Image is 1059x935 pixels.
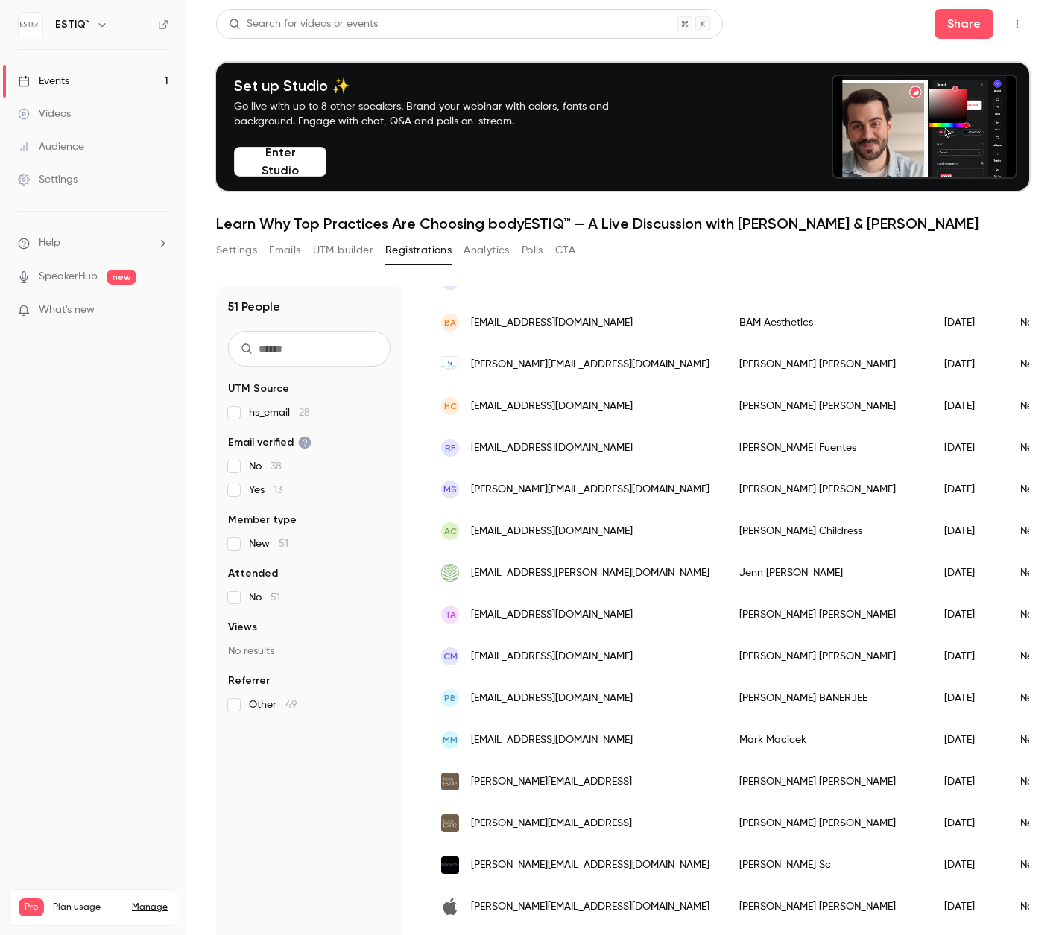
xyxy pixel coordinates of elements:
div: Settings [18,172,78,187]
span: new [107,270,136,285]
img: estiq.ai [441,814,459,832]
span: 13 [274,485,282,495]
p: Go live with up to 8 other speakers. Brand your webinar with colors, fonts and background. Engage... [234,99,644,129]
button: Polls [522,238,543,262]
div: [PERSON_NAME] Fuentes [724,427,929,469]
iframe: Noticeable Trigger [151,304,168,317]
img: ESTIQ™ [19,13,42,37]
div: [DATE] [929,427,1005,469]
span: [PERSON_NAME][EMAIL_ADDRESS][DOMAIN_NAME] [471,482,709,498]
span: New [249,536,288,551]
span: 49 [285,700,297,710]
span: [EMAIL_ADDRESS][DOMAIN_NAME] [471,399,633,414]
a: Manage [132,901,168,913]
div: [PERSON_NAME] [PERSON_NAME] [724,385,929,427]
div: [DATE] [929,636,1005,677]
img: westlakefreshaesthetics.com [441,564,459,582]
div: [PERSON_NAME] [PERSON_NAME] [724,886,929,928]
div: Audience [18,139,84,154]
span: Attended [228,566,278,581]
div: Events [18,74,69,89]
button: Enter Studio [234,147,326,177]
span: 38 [271,461,282,472]
span: Help [39,235,60,251]
img: mac.com [441,898,459,916]
span: What's new [39,302,95,318]
div: Jenn [PERSON_NAME] [724,552,929,594]
span: Pro [19,898,44,916]
div: Videos [18,107,71,121]
span: [EMAIL_ADDRESS][DOMAIN_NAME] [471,440,633,456]
h1: 51 People [228,298,280,316]
span: [EMAIL_ADDRESS][DOMAIN_NAME] [471,732,633,748]
span: CM [443,650,458,663]
button: Settings [216,238,257,262]
div: [DATE] [929,469,1005,510]
span: Other [249,697,297,712]
h4: Set up Studio ✨ [234,77,644,95]
span: [EMAIL_ADDRESS][PERSON_NAME][DOMAIN_NAME] [471,565,709,581]
span: UTM Source [228,381,289,396]
span: [PERSON_NAME][EMAIL_ADDRESS][DOMAIN_NAME] [471,858,709,873]
img: aboutfaceandbodykaty.com [441,355,459,373]
span: [PERSON_NAME][EMAIL_ADDRESS][DOMAIN_NAME] [471,899,709,915]
div: [PERSON_NAME] BANERJEE [724,677,929,719]
span: 51 [271,592,280,603]
span: BA [444,316,456,329]
span: Referrer [228,673,270,688]
span: Email verified [228,435,312,450]
h6: ESTIQ™ [55,17,90,32]
div: [DATE] [929,510,1005,552]
div: [DATE] [929,761,1005,802]
span: [EMAIL_ADDRESS][DOMAIN_NAME] [471,315,633,331]
p: No results [228,644,391,659]
div: [PERSON_NAME] Childress [724,510,929,552]
span: MS [443,483,457,496]
div: [PERSON_NAME] [PERSON_NAME] [724,343,929,385]
div: [DATE] [929,594,1005,636]
div: [PERSON_NAME] Sc [724,844,929,886]
button: UTM builder [313,238,373,262]
div: Mark Macicek [724,719,929,761]
button: Analytics [464,238,510,262]
div: [DATE] [929,343,1005,385]
span: Plan usage [53,901,123,913]
span: No [249,590,280,605]
span: AC [444,524,457,538]
div: [DATE] [929,552,1005,594]
span: PB [444,691,456,705]
span: 28 [299,408,310,418]
div: [PERSON_NAME] [PERSON_NAME] [724,761,929,802]
span: RF [445,441,455,454]
li: help-dropdown-opener [18,235,168,251]
span: [EMAIL_ADDRESS][DOMAIN_NAME] [471,607,633,623]
span: MM [443,733,458,747]
span: 51 [279,539,288,549]
div: [DATE] [929,677,1005,719]
div: [PERSON_NAME] [PERSON_NAME] [724,636,929,677]
div: [PERSON_NAME] [PERSON_NAME] [724,594,929,636]
span: No [249,459,282,474]
span: [PERSON_NAME][EMAIL_ADDRESS] [471,816,632,831]
img: ballancerpro.com [441,856,459,874]
div: BAM Aesthetics [724,302,929,343]
button: Emails [269,238,300,262]
button: CTA [555,238,575,262]
img: estiq.ai [441,773,459,790]
button: Share [935,9,993,39]
span: Views [228,620,257,635]
div: [DATE] [929,719,1005,761]
div: Search for videos or events [229,16,378,32]
span: Member type [228,513,297,527]
div: [DATE] [929,385,1005,427]
span: ta [445,608,456,621]
span: HC [444,399,457,413]
div: [DATE] [929,802,1005,844]
a: SpeakerHub [39,269,98,285]
h1: Learn Why Top Practices Are Choosing bodyESTIQ™ — A Live Discussion with [PERSON_NAME] & [PERSON_... [216,215,1029,232]
section: facet-groups [228,381,391,712]
div: [DATE] [929,886,1005,928]
div: [DATE] [929,844,1005,886]
span: [EMAIL_ADDRESS][DOMAIN_NAME] [471,524,633,539]
div: [PERSON_NAME] [PERSON_NAME] [724,469,929,510]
